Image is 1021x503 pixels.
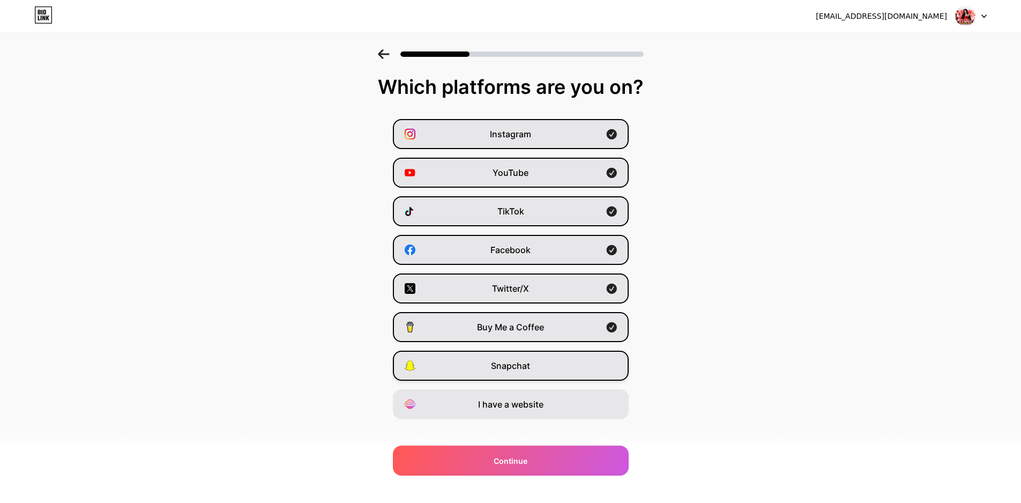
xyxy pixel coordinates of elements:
span: Continue [494,455,527,467]
div: Which platforms are you on? [11,76,1010,98]
span: Instagram [490,128,531,140]
span: YouTube [493,166,528,179]
span: Twitter/X [492,282,529,295]
span: TikTok [497,205,524,218]
span: Snapchat [491,359,530,372]
span: Buy Me a Coffee [477,321,544,334]
div: [EMAIL_ADDRESS][DOMAIN_NAME] [816,11,947,22]
span: I have a website [478,398,543,411]
span: Facebook [490,243,531,256]
img: mpo17viral [955,6,975,26]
